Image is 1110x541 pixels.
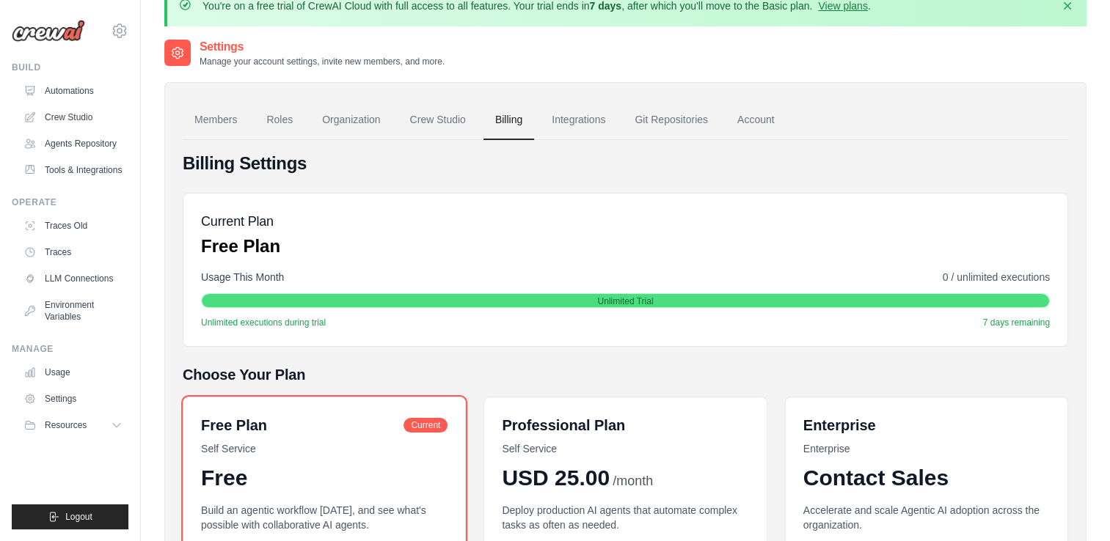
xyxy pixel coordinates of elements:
[803,415,1050,435] h6: Enterprise
[502,441,748,456] p: Self Service
[404,418,448,433] span: Current
[597,295,653,307] span: Unlimited Trial
[200,38,445,56] h2: Settings
[12,196,128,208] div: Operate
[502,465,610,491] span: USD 25.00
[201,317,326,328] span: Unlimited executions during trial
[183,152,1068,175] h4: Billing Settings
[12,504,128,529] button: Logout
[803,503,1050,532] p: Accelerate and scale Agentic AI adoption across the organization.
[18,214,128,238] a: Traces Old
[18,413,128,437] button: Resources
[398,100,478,140] a: Crew Studio
[12,20,85,42] img: Logo
[201,211,280,232] h5: Current Plan
[613,471,653,491] span: /month
[255,100,304,140] a: Roles
[201,503,448,532] p: Build an agentic workflow [DATE], and see what's possible with collaborative AI agents.
[18,267,128,290] a: LLM Connections
[65,511,92,523] span: Logout
[18,158,128,182] a: Tools & Integrations
[943,270,1050,284] span: 0 / unlimited executions
[310,100,392,140] a: Organization
[18,361,128,384] a: Usage
[183,100,249,140] a: Members
[201,415,267,435] h6: Free Plan
[18,106,128,129] a: Crew Studio
[201,465,448,491] div: Free
[18,387,128,411] a: Settings
[18,79,128,103] a: Automations
[502,415,625,435] h6: Professional Plan
[183,364,1068,385] h5: Choose Your Plan
[803,465,1050,491] div: Contact Sales
[18,240,128,264] a: Traces
[540,100,617,140] a: Integrations
[12,343,128,355] div: Manage
[18,132,128,155] a: Agents Repository
[201,441,448,456] p: Self Service
[726,100,786,140] a: Account
[200,56,445,67] p: Manage your account settings, invite new members, and more.
[201,270,284,284] span: Usage This Month
[483,100,534,140] a: Billing
[983,317,1050,328] span: 7 days remaining
[201,235,280,258] p: Free Plan
[502,503,748,532] p: Deploy production AI agents that automate complex tasks as often as needed.
[45,419,87,431] span: Resources
[18,293,128,328] a: Environment Variables
[12,62,128,73] div: Build
[803,441,1050,456] p: Enterprise
[623,100,720,140] a: Git Repositories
